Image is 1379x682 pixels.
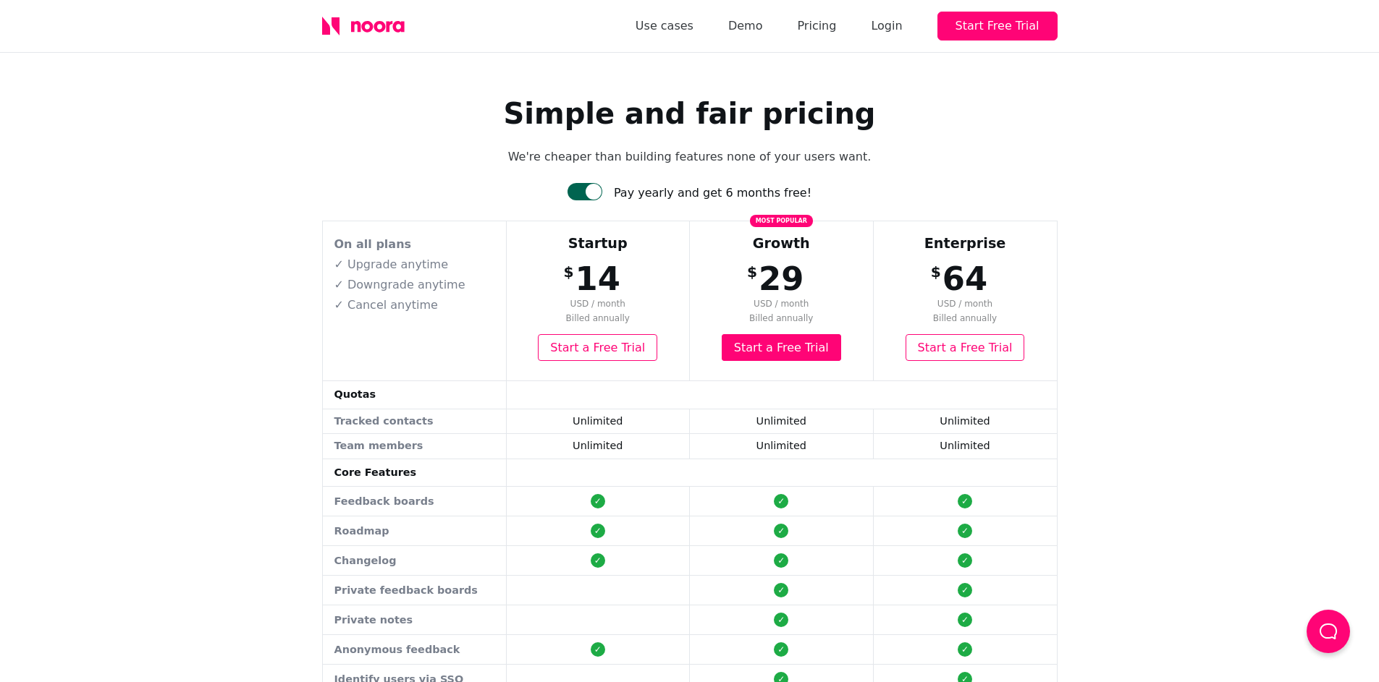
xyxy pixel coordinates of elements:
[906,334,1025,361] a: Start a Free Trial
[774,524,788,538] div: ✓
[728,16,763,36] a: Demo
[323,487,507,516] td: Feedback boards
[942,260,987,298] span: 64
[759,260,804,298] span: 29
[958,524,972,538] div: ✓
[636,16,693,36] a: Use cases
[958,583,972,597] div: ✓
[334,237,412,251] strong: On all plans
[691,312,872,325] span: Billed annually
[958,553,972,568] div: ✓
[506,434,690,459] td: Unlimited
[334,256,494,273] p: ✓ Upgrade anytime
[937,12,1058,41] button: Start Free Trial
[564,261,574,283] span: $
[323,546,507,576] td: Changelog
[591,524,605,538] div: ✓
[774,553,788,568] div: ✓
[323,605,507,635] td: Private notes
[1307,610,1350,653] iframe: Help Scout Beacon - Open
[958,494,972,508] div: ✓
[958,613,972,627] div: ✓
[506,409,690,434] td: Unlimited
[334,297,494,314] p: ✓ Cancel anytime
[691,234,872,255] div: Growth
[323,576,507,605] td: Private feedback boards
[591,553,605,568] div: ✓
[874,234,1056,255] div: Enterprise
[873,434,1057,459] td: Unlimited
[873,409,1057,434] td: Unlimited
[323,409,507,434] td: Tracked contacts
[774,642,788,657] div: ✓
[507,297,689,310] span: USD / month
[322,148,1058,166] p: We're cheaper than building features none of your users want.
[874,312,1056,325] span: Billed annually
[575,260,620,298] span: 14
[690,409,874,434] td: Unlimited
[750,215,813,227] span: Most popular
[323,380,507,409] td: Quotas
[323,459,507,487] td: Core Features
[958,642,972,657] div: ✓
[797,16,836,36] a: Pricing
[774,613,788,627] div: ✓
[323,516,507,546] td: Roadmap
[322,96,1058,131] h1: Simple and fair pricing
[323,434,507,459] td: Team members
[591,642,605,657] div: ✓
[690,434,874,459] td: Unlimited
[323,635,507,665] td: Anonymous feedback
[691,297,872,310] span: USD / month
[774,583,788,597] div: ✓
[747,261,757,283] span: $
[507,312,689,325] span: Billed annually
[334,276,494,294] p: ✓ Downgrade anytime
[774,494,788,508] div: ✓
[874,297,1056,310] span: USD / month
[871,16,902,36] div: Login
[538,334,657,361] a: Start a Free Trial
[931,261,941,283] span: $
[507,234,689,255] div: Startup
[591,494,605,508] div: ✓
[722,334,841,361] a: Start a Free Trial
[614,183,811,203] div: Pay yearly and get 6 months free!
